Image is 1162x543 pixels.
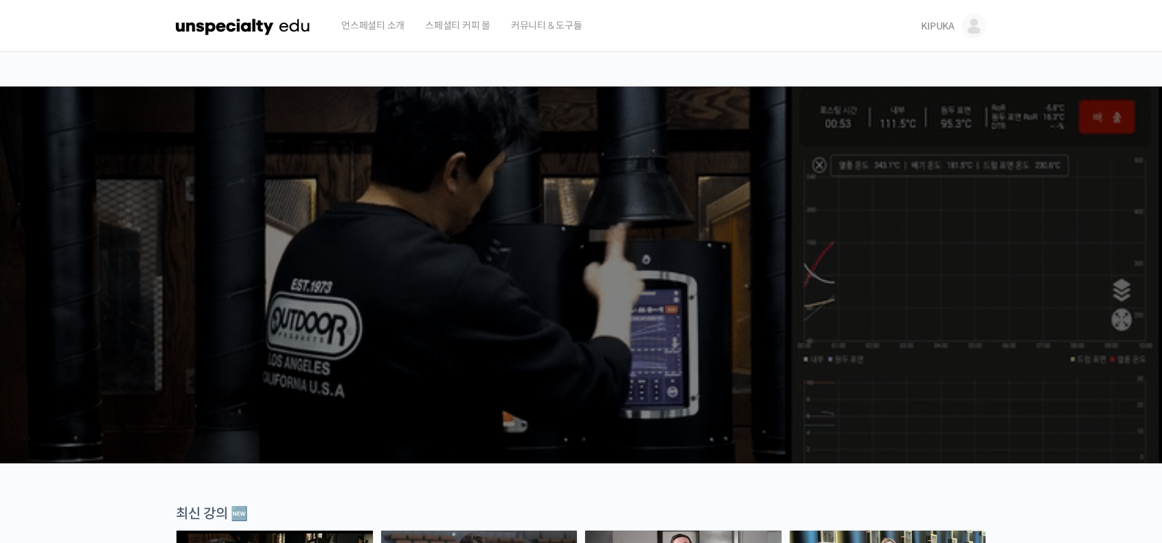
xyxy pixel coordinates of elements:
[921,20,955,32] span: KIPUKA
[14,286,1148,305] p: 시간과 장소에 구애받지 않고, 검증된 커리큘럼으로
[176,505,986,523] div: 최신 강의 🆕
[14,210,1148,279] p: [PERSON_NAME]을 다하는 당신을 위해, 최고와 함께 만든 커피 클래스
